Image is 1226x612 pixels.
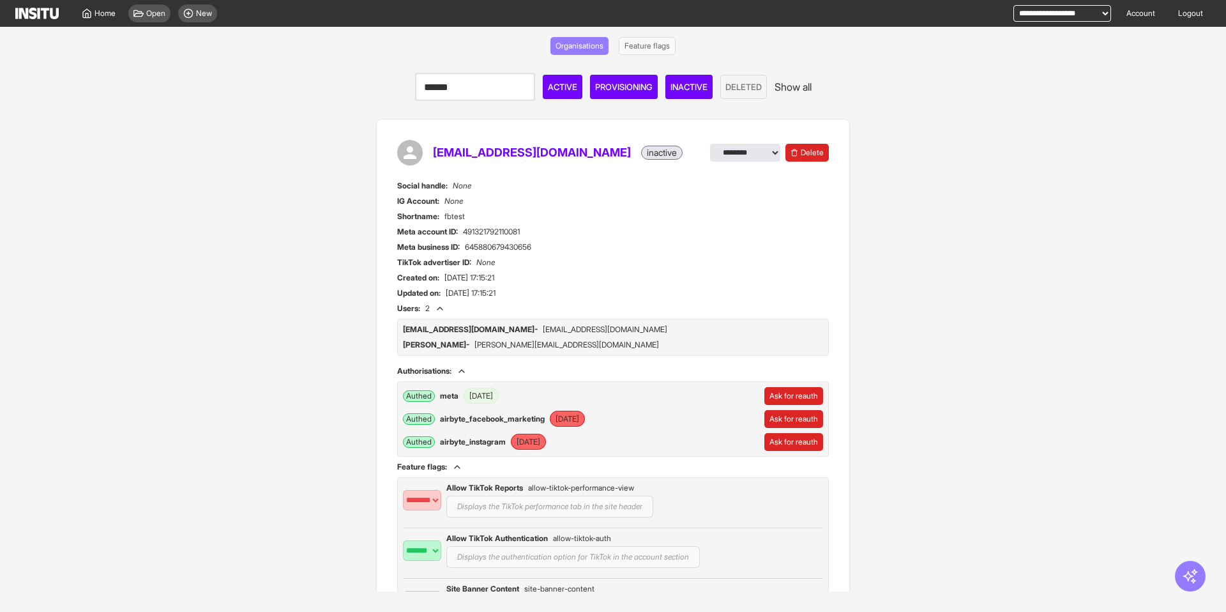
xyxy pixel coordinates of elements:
[465,242,531,252] span: 645880679430656
[397,273,439,283] span: Created on:
[641,146,683,160] div: inactive
[397,227,458,237] span: Meta account ID:
[444,273,494,283] span: [DATE] 17:15:21
[785,144,829,162] button: Delete
[440,437,506,447] div: airbyte_instagram
[453,181,471,191] span: None
[397,242,460,252] span: Meta business ID:
[403,413,435,425] div: Authed
[440,414,545,424] div: airbyte_facebook_marketing
[433,144,631,162] h1: [EMAIL_ADDRESS][DOMAIN_NAME]
[397,366,451,376] span: Authorisations:
[397,196,439,206] span: IG Account:
[440,391,458,401] div: meta
[403,533,823,568] div: Displays the authentication option for TikTok in the account section
[403,390,435,402] div: Authed
[474,340,659,350] div: [PERSON_NAME][EMAIL_ADDRESS][DOMAIN_NAME]
[444,211,465,222] span: fbtest
[720,75,767,100] button: Deleted
[446,546,700,568] div: Displays the authentication option for TikTok in the account section
[403,483,823,517] div: Displays the TikTok performance tab in the site header
[15,8,59,19] img: Logo
[550,414,677,424] div: 2024 Mar 15 12:47
[764,387,823,405] button: Ask for reauth
[397,462,447,472] span: Feature flags:
[397,257,471,268] span: TikTok advertiser ID:
[464,388,499,404] span: [DATE]
[446,288,496,298] span: [DATE] 17:15:21
[511,437,639,447] div: 2025 May 12 16:13
[446,533,548,544] span: Allow TikTok Authentication
[665,75,713,100] button: Inactive
[397,288,441,298] span: Updated on:
[511,434,546,450] span: [DATE]
[95,8,116,19] span: Home
[397,211,439,222] span: Shortname:
[403,340,469,350] div: [PERSON_NAME] -
[543,325,667,335] div: [EMAIL_ADDRESS][DOMAIN_NAME]
[146,8,165,19] span: Open
[524,584,594,594] span: site-banner-content
[446,483,523,493] span: Allow TikTok Reports
[764,433,823,451] button: Ask for reauth
[528,483,634,493] span: allow-tiktok-performance-view
[196,8,212,19] span: New
[403,325,538,335] div: [EMAIL_ADDRESS][DOMAIN_NAME] -
[764,410,823,428] button: Ask for reauth
[464,391,591,401] div: 2025 Sep 02 20:37
[543,75,582,100] button: Active
[397,303,420,314] span: Users:
[553,533,611,544] span: allow-tiktok-auth
[775,79,812,95] button: Show all
[446,584,519,594] span: Site Banner Content
[444,196,463,206] span: None
[550,411,585,427] span: [DATE]
[619,37,676,55] button: Feature flags
[463,227,520,237] span: 491321792110081
[590,75,658,100] button: Provisioning
[550,37,609,55] button: Organisations
[425,303,430,314] span: 2
[403,436,435,448] div: Authed
[446,496,653,517] div: Displays the TikTok performance tab in the site header
[397,181,448,191] span: Social handle:
[476,257,495,268] span: None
